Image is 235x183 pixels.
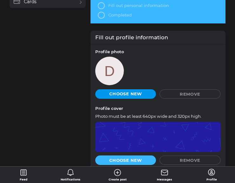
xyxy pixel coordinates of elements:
[109,92,142,96] span: Choose new
[109,178,127,181] span: Create post
[109,158,142,162] span: Choose new
[180,158,200,163] span: Remove
[157,178,172,181] span: Messages
[108,3,169,9] div: Fill out personal information
[95,106,221,111] div: Profile cover
[159,89,221,99] button: Remove
[95,113,221,120] div: Photo must be at least 640px wide and 320px high.
[61,178,80,181] span: Notifications
[20,178,27,181] span: Feed
[95,49,221,54] div: Profile photo
[206,178,217,181] span: Profile
[180,91,200,97] span: Remove
[159,155,221,165] button: Remove
[95,34,168,41] div: Fill out profile information
[108,12,132,18] div: Completed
